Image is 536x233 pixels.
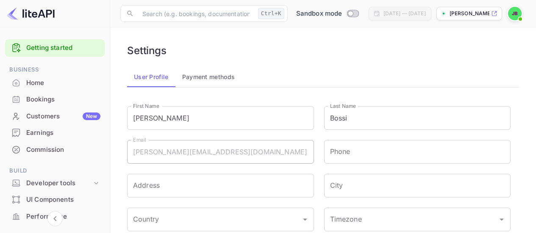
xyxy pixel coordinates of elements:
[26,178,92,188] div: Developer tools
[5,166,105,175] span: Build
[324,140,511,164] input: phone
[508,7,522,20] img: Justin Bossi
[5,108,105,124] a: CustomersNew
[5,125,105,140] a: Earnings
[175,67,242,87] button: Payment methods
[133,102,159,110] label: First Name
[26,195,100,205] div: UI Components
[5,91,105,107] a: Bookings
[299,214,311,225] button: Open
[5,208,105,224] a: Performance
[450,10,489,17] p: [PERSON_NAME]-tdgkc.nui...
[324,174,511,197] input: City
[296,9,342,19] span: Sandbox mode
[5,75,105,90] a: Home
[5,65,105,74] span: Business
[258,8,284,19] div: Ctrl+K
[127,67,175,87] button: User Profile
[324,106,511,130] input: Last Name
[383,10,426,17] div: [DATE] — [DATE]
[131,211,297,228] input: Country
[26,212,100,222] div: Performance
[47,211,63,226] button: Collapse navigation
[127,67,519,87] div: account-settings tabs
[133,136,146,143] label: Email
[5,108,105,125] div: CustomersNew
[127,106,314,130] input: First Name
[83,112,100,120] div: New
[5,192,105,207] a: UI Components
[26,95,100,104] div: Bookings
[26,112,100,121] div: Customers
[127,44,167,57] h6: Settings
[293,9,362,19] div: Switch to Production mode
[26,43,100,53] a: Getting started
[5,142,105,157] a: Commission
[26,145,100,155] div: Commission
[127,174,314,197] input: Address
[496,214,508,225] button: Open
[7,7,55,20] img: LiteAPI logo
[127,140,314,164] input: Email
[137,5,255,22] input: Search (e.g. bookings, documentation)
[26,78,100,88] div: Home
[5,176,105,191] div: Developer tools
[5,39,105,57] div: Getting started
[330,102,356,110] label: Last Name
[26,128,100,138] div: Earnings
[5,91,105,108] div: Bookings
[5,208,105,225] div: Performance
